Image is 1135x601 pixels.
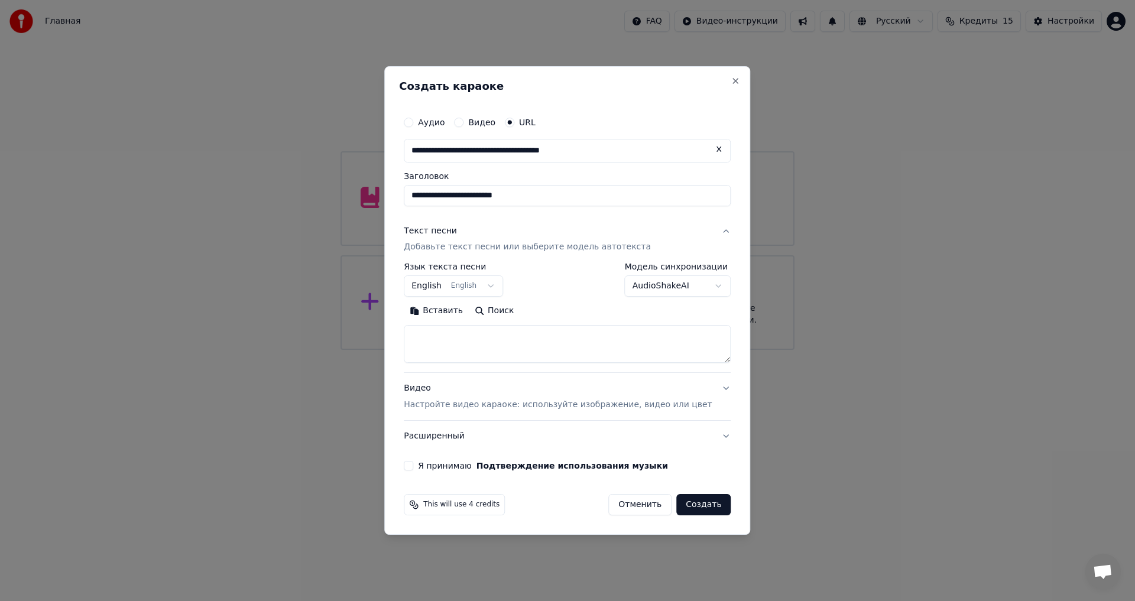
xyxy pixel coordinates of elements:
label: Модель синхронизации [625,263,731,271]
button: Отменить [608,494,672,515]
p: Добавьте текст песни или выберите модель автотекста [404,242,651,254]
button: Расширенный [404,421,731,451]
button: Вставить [404,302,469,321]
button: ВидеоНастройте видео караоке: используйте изображение, видео или цвет [404,373,731,421]
label: URL [519,118,536,126]
label: Аудио [418,118,445,126]
label: Заголовок [404,172,731,180]
p: Настройте видео караоке: используйте изображение, видео или цвет [404,399,712,411]
div: Текст песниДобавьте текст песни или выберите модель автотекста [404,263,731,373]
div: Видео [404,383,712,411]
button: Создать [676,494,731,515]
label: Язык текста песни [404,263,503,271]
h2: Создать караоке [399,81,735,92]
div: Текст песни [404,225,457,237]
span: This will use 4 credits [423,500,500,509]
button: Поиск [469,302,520,321]
button: Текст песниДобавьте текст песни или выберите модель автотекста [404,216,731,263]
label: Видео [468,118,495,126]
label: Я принимаю [418,462,668,470]
button: Я принимаю [476,462,668,470]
